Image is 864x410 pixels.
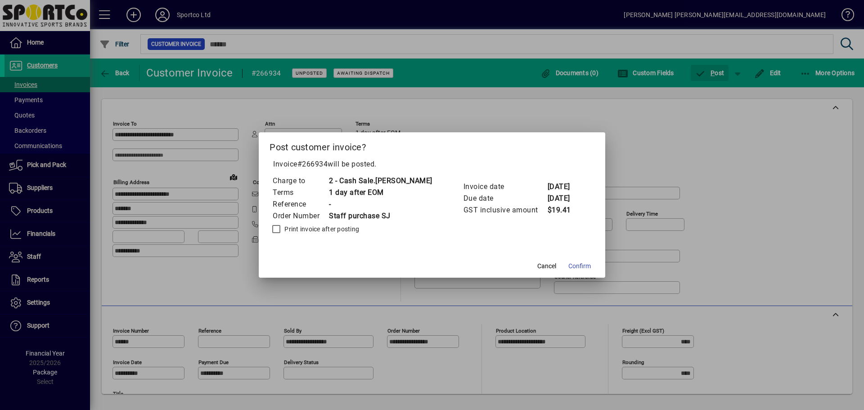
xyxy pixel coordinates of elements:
[547,181,583,193] td: [DATE]
[270,159,594,170] p: Invoice will be posted .
[565,258,594,274] button: Confirm
[272,198,328,210] td: Reference
[537,261,556,271] span: Cancel
[463,204,547,216] td: GST inclusive amount
[547,204,583,216] td: $19.41
[532,258,561,274] button: Cancel
[272,175,328,187] td: Charge to
[547,193,583,204] td: [DATE]
[328,175,432,187] td: 2 - Cash Sale.[PERSON_NAME]
[568,261,591,271] span: Confirm
[463,181,547,193] td: Invoice date
[328,198,432,210] td: -
[463,193,547,204] td: Due date
[259,132,605,158] h2: Post customer invoice?
[283,225,359,234] label: Print invoice after posting
[328,210,432,222] td: Staff purchase SJ
[272,210,328,222] td: Order Number
[297,160,328,168] span: #266934
[272,187,328,198] td: Terms
[328,187,432,198] td: 1 day after EOM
